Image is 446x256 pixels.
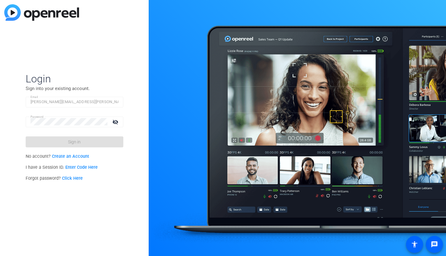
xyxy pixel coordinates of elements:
mat-label: Email [31,95,38,99]
mat-icon: accessibility [411,241,418,248]
input: Enter Email Address [31,98,118,106]
span: Forgot password? [26,176,83,181]
a: Create an Account [52,154,89,159]
img: blue-gradient.svg [4,4,79,21]
mat-icon: message [431,241,438,248]
mat-label: Password [31,115,44,118]
mat-icon: visibility_off [109,117,123,126]
span: Login [26,72,123,85]
a: Enter Code Here [65,165,98,170]
p: Sign into your existing account. [26,85,123,92]
span: No account? [26,154,89,159]
span: I have a Session ID. [26,165,98,170]
a: Click Here [62,176,83,181]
